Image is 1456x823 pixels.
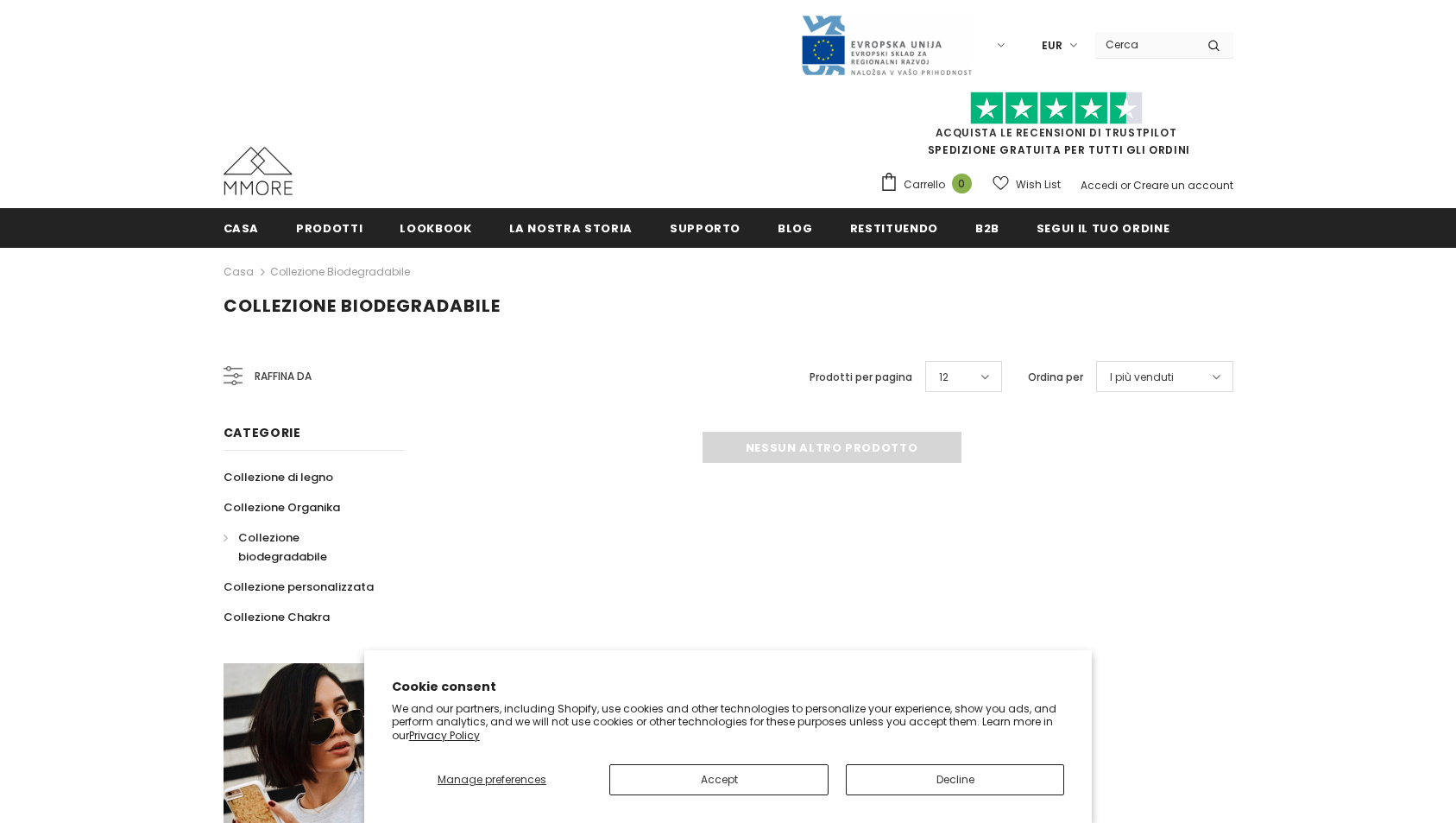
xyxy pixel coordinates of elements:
[224,147,293,195] img: Casi MMORE
[810,369,912,386] label: Prodotti per pagina
[936,125,1177,140] a: Acquista le recensioni di TrustPilot
[846,764,1065,795] button: Decline
[224,499,340,516] span: Collezione Organika
[238,529,327,565] span: Collezione biodegradabile
[609,764,829,795] button: Accept
[1037,208,1169,247] a: Segui il tuo ordine
[224,602,330,632] a: Collezione Chakra
[670,220,741,237] span: supporto
[224,220,260,237] span: Casa
[800,37,973,52] a: Javni Razpis
[438,772,546,787] span: Manage preferences
[509,220,633,237] span: La nostra storia
[879,172,980,198] a: Carrello 0
[224,262,254,282] a: Casa
[224,424,301,441] span: Categorie
[778,220,813,237] span: Blog
[409,728,480,743] a: Privacy Policy
[1095,32,1194,57] input: Search Site
[224,469,333,485] span: Collezione di legno
[224,294,501,318] span: Collezione biodegradabile
[224,572,374,602] a: Collezione personalizzata
[1081,178,1118,193] a: Accedi
[670,208,741,247] a: supporto
[400,220,471,237] span: Lookbook
[392,764,593,795] button: Manage preferences
[224,609,330,625] span: Collezione Chakra
[993,169,1061,199] a: Wish List
[1042,37,1062,54] span: EUR
[800,14,973,77] img: Javni Razpis
[255,367,312,386] span: Raffina da
[850,220,938,237] span: Restituendo
[224,492,340,522] a: Collezione Organika
[392,702,1065,743] p: We and our partners, including Shopify, use cookies and other technologies to personalize your ex...
[1037,220,1169,237] span: Segui il tuo ordine
[224,208,260,247] a: Casa
[904,176,945,193] span: Carrello
[224,462,333,492] a: Collezione di legno
[296,220,362,237] span: Prodotti
[1028,369,1083,386] label: Ordina per
[850,208,938,247] a: Restituendo
[1133,178,1233,193] a: Creare un account
[1016,176,1061,193] span: Wish List
[224,579,374,595] span: Collezione personalizzata
[879,99,1233,157] span: SPEDIZIONE GRATUITA PER TUTTI GLI ORDINI
[778,208,813,247] a: Blog
[270,264,410,279] a: Collezione biodegradabile
[392,678,1065,696] h2: Cookie consent
[975,208,999,247] a: B2B
[939,369,949,386] span: 12
[1120,178,1131,193] span: or
[952,174,972,193] span: 0
[400,208,471,247] a: Lookbook
[975,220,999,237] span: B2B
[509,208,633,247] a: La nostra storia
[296,208,362,247] a: Prodotti
[224,522,386,572] a: Collezione biodegradabile
[970,92,1143,125] img: Fidati di Pilot Stars
[1110,369,1174,386] span: I più venduti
